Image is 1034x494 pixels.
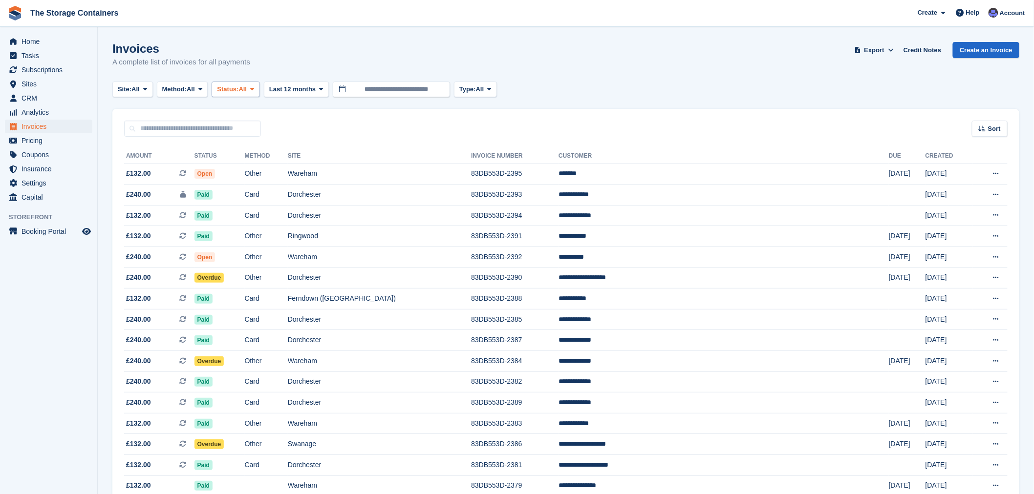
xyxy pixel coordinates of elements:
[22,91,80,105] span: CRM
[194,169,215,179] span: Open
[22,190,80,204] span: Capital
[194,481,213,491] span: Paid
[22,35,80,48] span: Home
[926,247,973,268] td: [DATE]
[288,455,471,476] td: Dorchester
[245,288,288,309] td: Card
[926,392,973,413] td: [DATE]
[926,455,973,476] td: [DATE]
[194,315,213,325] span: Paid
[5,49,92,62] a: menu
[5,190,92,204] a: menu
[194,439,224,449] span: Overdue
[1000,8,1025,18] span: Account
[900,42,945,58] a: Credit Notes
[288,164,471,185] td: Wareham
[126,252,151,262] span: £240.00
[194,294,213,304] span: Paid
[22,105,80,119] span: Analytics
[245,164,288,185] td: Other
[112,42,250,55] h1: Invoices
[118,84,131,94] span: Site:
[459,84,476,94] span: Type:
[126,356,151,366] span: £240.00
[126,439,151,449] span: £132.00
[126,272,151,283] span: £240.00
[245,330,288,351] td: Card
[926,185,973,206] td: [DATE]
[22,49,80,62] span: Tasks
[926,309,973,330] td: [DATE]
[926,413,973,434] td: [DATE]
[926,351,973,372] td: [DATE]
[926,434,973,455] td: [DATE]
[471,148,559,164] th: Invoice Number
[245,413,288,434] td: Other
[126,376,151,387] span: £240.00
[288,268,471,288] td: Dorchester
[194,211,213,221] span: Paid
[194,231,213,241] span: Paid
[5,148,92,162] a: menu
[126,335,151,345] span: £240.00
[288,205,471,226] td: Dorchester
[8,6,22,21] img: stora-icon-8386f47178a22dfd0bd8f6a31ec36ba5ce8667c1dd55bd0f319d3a0aa187defe.svg
[112,82,153,98] button: Site: All
[5,162,92,176] a: menu
[889,247,926,268] td: [DATE]
[126,210,151,221] span: £132.00
[131,84,140,94] span: All
[126,418,151,429] span: £132.00
[245,309,288,330] td: Card
[22,148,80,162] span: Coupons
[194,419,213,429] span: Paid
[288,247,471,268] td: Wareham
[5,77,92,91] a: menu
[245,434,288,455] td: Other
[288,413,471,434] td: Wareham
[162,84,187,94] span: Method:
[264,82,329,98] button: Last 12 months
[288,309,471,330] td: Dorchester
[926,330,973,351] td: [DATE]
[126,397,151,408] span: £240.00
[9,212,97,222] span: Storefront
[288,148,471,164] th: Site
[471,371,559,392] td: 83DB553D-2382
[126,168,151,179] span: £132.00
[126,480,151,491] span: £132.00
[889,148,926,164] th: Due
[245,148,288,164] th: Method
[288,351,471,372] td: Wareham
[22,63,80,77] span: Subscriptions
[471,392,559,413] td: 83DB553D-2389
[926,371,973,392] td: [DATE]
[853,42,896,58] button: Export
[926,148,973,164] th: Created
[889,268,926,288] td: [DATE]
[22,134,80,147] span: Pricing
[5,35,92,48] a: menu
[217,84,238,94] span: Status:
[471,330,559,351] td: 83DB553D-2387
[989,8,998,18] img: Dan Excell
[245,371,288,392] td: Card
[5,134,92,147] a: menu
[245,247,288,268] td: Other
[126,460,151,470] span: £132.00
[245,392,288,413] td: Card
[288,434,471,455] td: Swanage
[288,288,471,309] td: Ferndown ([GEOGRAPHIC_DATA])
[288,371,471,392] td: Dorchester
[5,105,92,119] a: menu
[22,225,80,238] span: Booking Portal
[126,231,151,241] span: £132.00
[245,455,288,476] td: Card
[112,57,250,68] p: A complete list of invoices for all payments
[889,351,926,372] td: [DATE]
[26,5,122,21] a: The Storage Containers
[194,398,213,408] span: Paid
[5,91,92,105] a: menu
[5,63,92,77] a: menu
[5,225,92,238] a: menu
